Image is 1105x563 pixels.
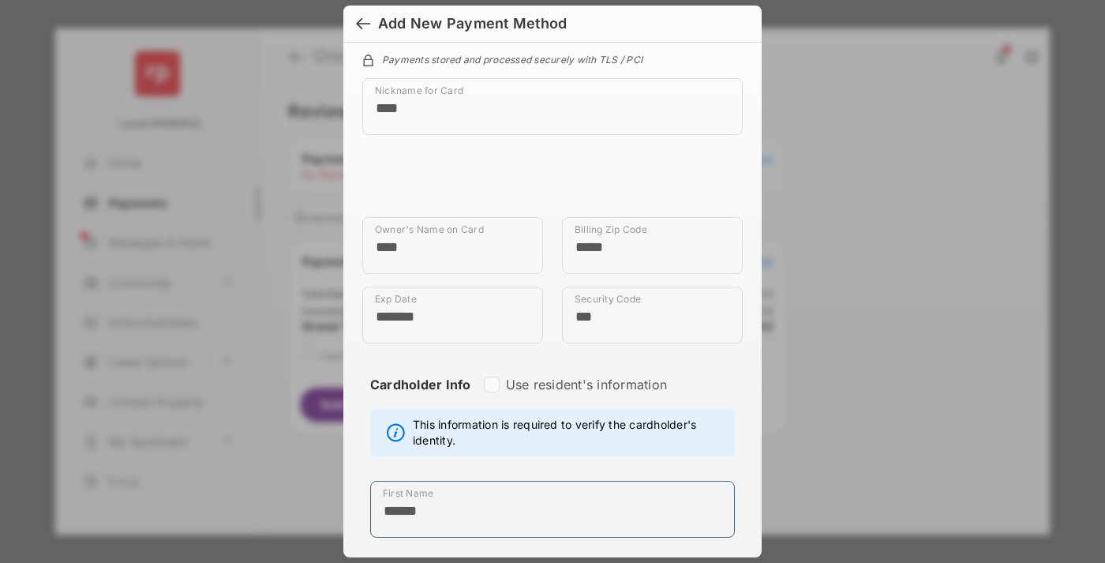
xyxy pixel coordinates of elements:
iframe: Credit card field [362,148,743,217]
span: This information is required to verify the cardholder's identity. [413,417,726,449]
div: Add New Payment Method [378,15,567,32]
label: Use resident's information [506,377,667,392]
div: Payments stored and processed securely with TLS / PCI [362,51,743,66]
strong: Cardholder Info [370,377,471,421]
